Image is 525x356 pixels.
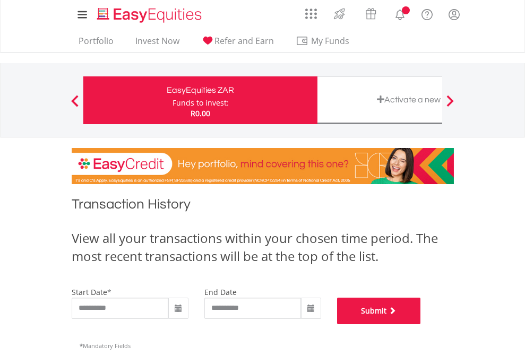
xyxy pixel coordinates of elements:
[362,5,380,22] img: vouchers-v2.svg
[95,6,206,24] img: EasyEquities_Logo.png
[90,83,311,98] div: EasyEquities ZAR
[305,8,317,20] img: grid-menu-icon.svg
[74,36,118,52] a: Portfolio
[331,5,348,22] img: thrive-v2.svg
[355,3,386,22] a: Vouchers
[441,3,468,26] a: My Profile
[414,3,441,24] a: FAQ's and Support
[296,34,365,48] span: My Funds
[214,35,274,47] span: Refer and Earn
[72,148,454,184] img: EasyCredit Promotion Banner
[191,108,210,118] span: R0.00
[80,342,131,350] span: Mandatory Fields
[204,287,237,297] label: end date
[72,195,454,219] h1: Transaction History
[386,3,414,24] a: Notifications
[173,98,229,108] div: Funds to invest:
[131,36,184,52] a: Invest Now
[298,3,324,20] a: AppsGrid
[337,298,421,324] button: Submit
[93,3,206,24] a: Home page
[72,229,454,266] div: View all your transactions within your chosen time period. The most recent transactions will be a...
[197,36,278,52] a: Refer and Earn
[72,287,107,297] label: start date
